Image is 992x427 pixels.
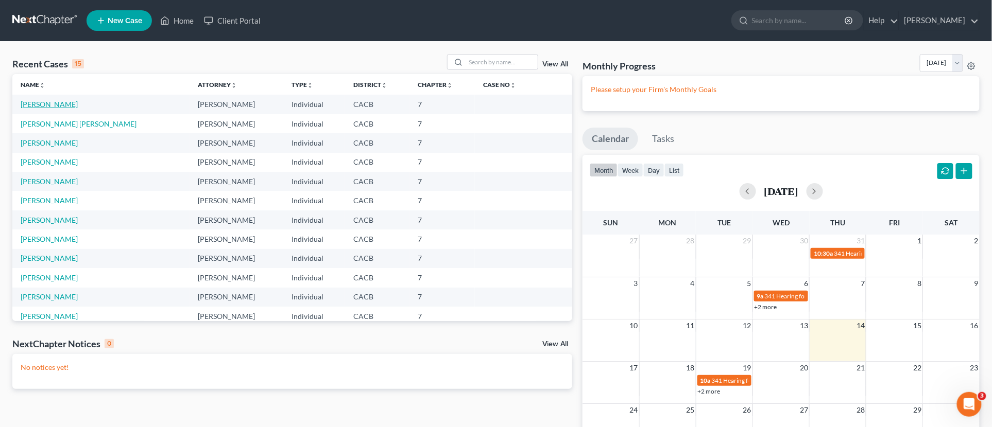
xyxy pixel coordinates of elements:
span: 10 [629,319,639,332]
a: [PERSON_NAME] [PERSON_NAME] [21,119,136,128]
i: unfold_more [510,82,516,88]
td: Individual [283,95,345,114]
span: 1 [916,235,922,247]
a: View All [542,341,568,348]
td: 7 [409,95,475,114]
a: View All [542,61,568,68]
h3: Monthly Progress [583,60,656,72]
a: [PERSON_NAME] [21,292,78,301]
span: 20 [799,362,809,374]
a: Chapterunfold_more [418,81,453,88]
a: Client Portal [199,11,266,30]
td: [PERSON_NAME] [190,288,283,307]
td: Individual [283,133,345,152]
a: [PERSON_NAME] [21,254,78,262]
span: 24 [629,404,639,416]
p: Please setup your Firm's Monthly Goals [591,84,971,95]
a: [PERSON_NAME] [21,177,78,186]
span: 11 [686,319,696,332]
td: Individual [283,229,345,248]
span: 18 [686,362,696,374]
td: 7 [409,172,475,191]
td: [PERSON_NAME] [190,153,283,172]
span: 13 [799,319,809,332]
a: [PERSON_NAME] [21,235,78,243]
span: 16 [969,319,980,332]
span: 21 [856,362,866,374]
span: 15 [912,319,922,332]
span: 31 [856,235,866,247]
span: 23 [969,362,980,374]
td: CACB [345,307,409,326]
span: Wed [773,218,790,227]
span: 12 [742,319,752,332]
td: [PERSON_NAME] [190,210,283,229]
span: 6 [803,277,809,290]
td: CACB [345,210,409,229]
span: 341 Hearing for [PERSON_NAME][GEOGRAPHIC_DATA] [765,292,919,300]
span: Thu [830,218,845,227]
span: 3 [978,392,986,400]
span: 9 [973,277,980,290]
td: CACB [345,153,409,172]
td: Individual [283,191,345,210]
button: week [618,163,643,177]
a: [PERSON_NAME] [21,273,78,282]
span: 28 [856,404,866,416]
span: 28 [686,235,696,247]
td: Individual [283,172,345,191]
a: Help [864,11,898,30]
td: [PERSON_NAME] [190,114,283,133]
span: 10:30a [814,250,833,257]
a: Tasks [643,128,683,150]
td: Individual [283,249,345,268]
span: 8 [916,277,922,290]
a: Home [155,11,199,30]
span: 29 [912,404,922,416]
i: unfold_more [447,82,453,88]
td: CACB [345,191,409,210]
span: 30 [799,235,809,247]
span: Sun [604,218,619,227]
td: CACB [345,268,409,287]
td: Individual [283,114,345,133]
td: 7 [409,249,475,268]
td: Individual [283,268,345,287]
i: unfold_more [381,82,387,88]
td: 7 [409,153,475,172]
td: [PERSON_NAME] [190,268,283,287]
td: Individual [283,307,345,326]
a: +2 more [755,303,777,311]
td: [PERSON_NAME] [190,307,283,326]
span: 25 [686,404,696,416]
span: Sat [945,218,957,227]
button: list [664,163,684,177]
td: 7 [409,114,475,133]
div: Recent Cases [12,58,84,70]
input: Search by name... [466,55,538,69]
p: No notices yet! [21,362,564,372]
div: 15 [72,59,84,68]
td: 7 [409,288,475,307]
a: Attorneyunfold_more [198,81,237,88]
span: 2 [973,235,980,247]
i: unfold_more [231,82,237,88]
td: CACB [345,172,409,191]
td: 7 [409,229,475,248]
i: unfold_more [39,82,45,88]
span: 9a [757,292,764,300]
span: 26 [742,404,752,416]
div: NextChapter Notices [12,337,114,350]
a: [PERSON_NAME] [21,138,78,147]
span: Tue [717,218,731,227]
h2: [DATE] [764,186,798,197]
span: 14 [856,319,866,332]
span: 27 [629,235,639,247]
a: Calendar [583,128,638,150]
a: [PERSON_NAME] [899,11,979,30]
a: [PERSON_NAME] [21,216,78,224]
td: CACB [345,133,409,152]
td: Individual [283,210,345,229]
span: 27 [799,404,809,416]
td: CACB [345,229,409,248]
